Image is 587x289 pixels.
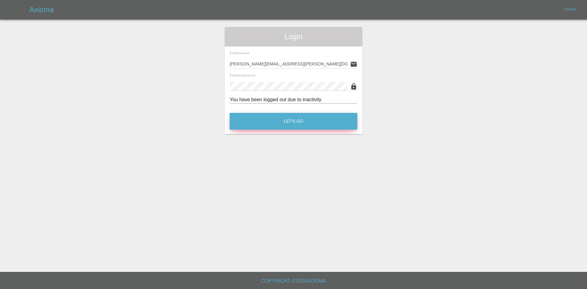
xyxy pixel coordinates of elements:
button: Let's Go [230,113,357,130]
h5: Axioma [29,5,54,15]
a: Login [560,5,580,14]
span: Login [230,32,357,42]
span: Email [230,51,249,55]
h6: Copyright © 2025 Axioma [5,277,582,285]
span: Password [230,73,255,77]
small: (required) [238,52,249,55]
small: (required) [244,74,255,77]
div: You have been logged out due to inactivity [230,96,357,103]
